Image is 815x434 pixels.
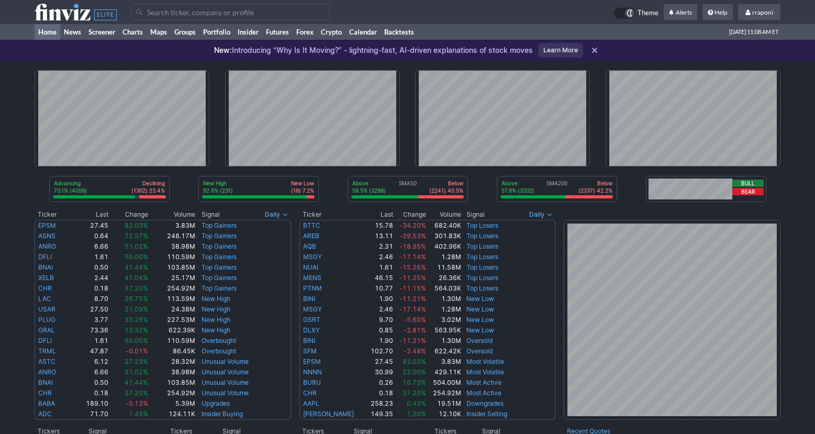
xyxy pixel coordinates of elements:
[203,187,233,194] p: 92.8% (231)
[119,24,147,40] a: Charts
[427,367,462,377] td: 429.11K
[71,388,109,398] td: 0.18
[202,284,237,292] a: Top Gainers
[303,399,319,407] a: AAPL
[466,274,498,282] a: Top Losers
[427,283,462,294] td: 564.03K
[202,358,249,365] a: Unusual Volume
[71,336,109,346] td: 1.61
[365,377,394,388] td: 0.26
[38,263,53,271] a: BNAI
[399,242,426,250] span: -18.95%
[125,284,148,292] span: 37.20%
[125,389,148,397] span: 37.20%
[125,358,148,365] span: 27.23%
[466,221,498,229] a: Top Losers
[54,187,87,194] p: 73.1% (4059)
[317,24,345,40] a: Crypto
[403,368,426,376] span: 22.00%
[60,24,85,40] a: News
[202,305,230,313] a: New High
[38,274,54,282] a: XELB
[365,262,394,273] td: 1.61
[466,284,498,292] a: Top Losers
[638,7,658,19] span: Theme
[365,231,394,241] td: 13.11
[578,180,612,187] p: Below
[365,388,394,398] td: 0.18
[407,410,426,418] span: 1.20%
[466,242,498,250] a: Top Losers
[352,187,386,194] p: 59.5% (3298)
[202,295,230,303] a: New High
[125,379,148,386] span: 41.44%
[527,209,555,220] button: Signals interval
[202,242,237,250] a: Top Gainers
[738,4,780,21] a: rraponi
[429,187,463,194] p: (2241) 40.5%
[291,187,314,194] p: (18) 7.2%
[501,180,534,187] p: Above
[149,409,196,420] td: 124.11K
[202,253,237,261] a: Top Gainers
[71,294,109,304] td: 8.70
[466,253,498,261] a: Top Losers
[351,180,464,195] div: SMA50
[352,180,386,187] p: Above
[303,253,322,261] a: MSGY
[404,316,426,324] span: -5.60%
[149,231,196,241] td: 248.17M
[578,187,612,194] p: (2337) 42.2%
[303,284,322,292] a: PTNM
[365,357,394,367] td: 27.45
[71,241,109,252] td: 6.66
[71,283,109,294] td: 0.18
[538,43,583,58] a: Learn More
[427,388,462,398] td: 254.92M
[149,241,196,252] td: 38.98M
[303,379,321,386] a: BURU
[38,368,56,376] a: ANRO
[291,180,314,187] p: New Low
[202,274,237,282] a: Top Gainers
[365,273,394,283] td: 46.15
[466,410,507,418] a: Insider Selling
[71,315,109,325] td: 3.77
[365,294,394,304] td: 1.90
[38,358,55,365] a: ASTC
[149,304,196,315] td: 24.38M
[427,325,462,336] td: 563.95K
[85,24,119,40] a: Screener
[149,220,196,231] td: 3.83M
[427,377,462,388] td: 504.00M
[234,24,262,40] a: Insider
[54,180,87,187] p: Advancing
[732,180,764,187] button: Bull
[303,295,315,303] a: BINI
[71,262,109,273] td: 0.50
[38,379,53,386] a: BNAI
[71,346,109,357] td: 47.87
[501,187,534,194] p: 57.8% (3202)
[399,284,426,292] span: -11.15%
[38,221,56,229] a: EPSM
[38,347,56,355] a: TRML
[466,379,501,386] a: Most Active
[149,262,196,273] td: 103.85M
[729,24,778,40] span: [DATE] 11:08 AM ET
[664,4,697,21] a: Alerts
[149,273,196,283] td: 25.17M
[214,45,533,55] p: Introducing “Why Is It Moving?” - lightning-fast, AI-driven explanations of stock moves
[149,357,196,367] td: 28.32M
[293,24,317,40] a: Forex
[149,283,196,294] td: 254.92M
[202,232,237,240] a: Top Gainers
[149,294,196,304] td: 113.59M
[365,346,394,357] td: 102.70
[429,180,463,187] p: Below
[303,389,317,397] a: CHR
[38,399,55,407] a: BABA
[125,221,148,229] span: 82.03%
[147,24,171,40] a: Maps
[71,367,109,377] td: 6.66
